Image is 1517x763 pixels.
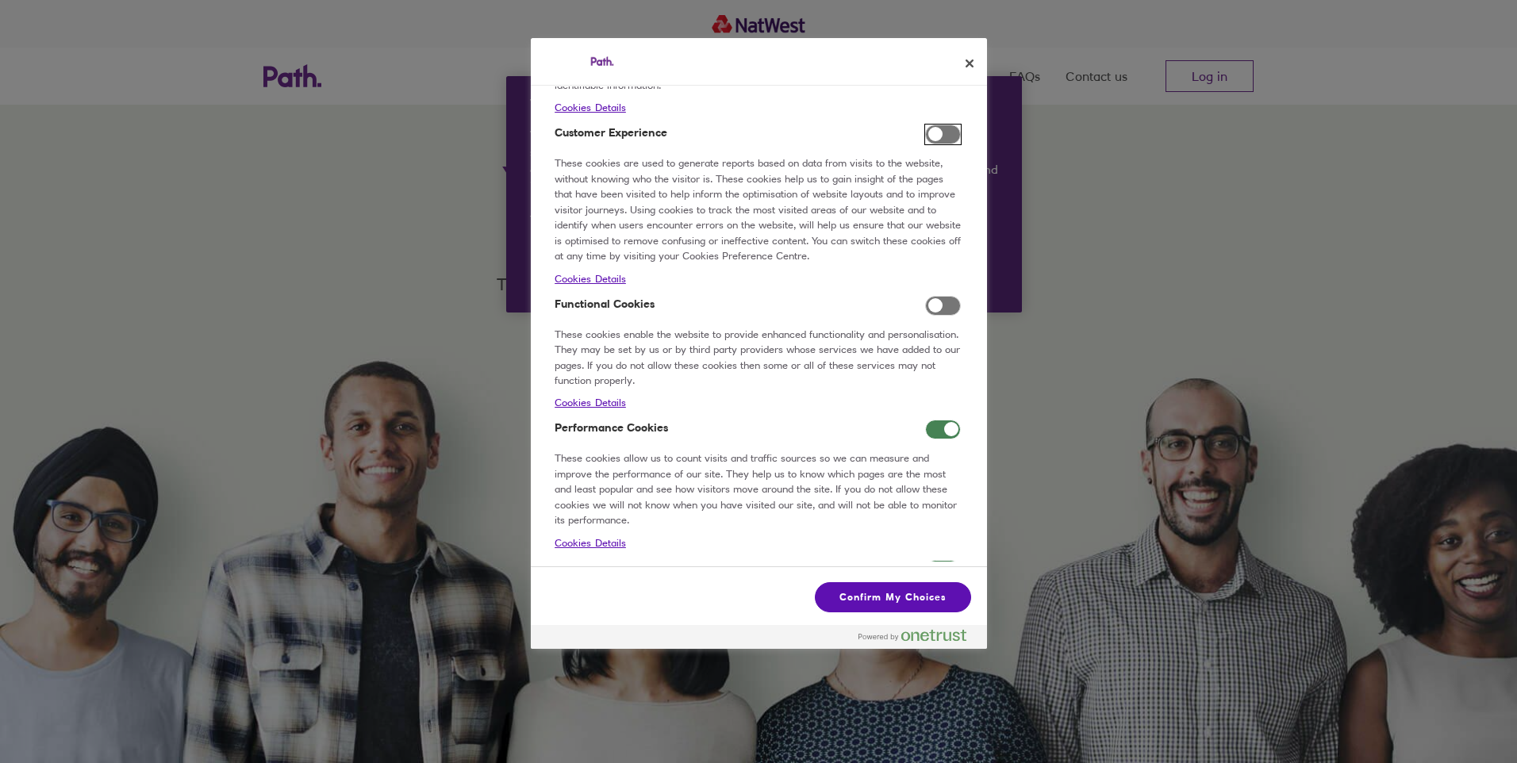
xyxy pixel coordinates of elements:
[531,38,987,649] div: Privacy Preference Center
[555,396,627,408] button: Cookie Details button opens Cookie List menu
[555,327,961,389] p: These cookies enable the website to provide enhanced functionality and personalisation. They may ...
[555,155,961,263] p: These cookies are used to generate reports based on data from visits to the website, without know...
[555,101,627,113] button: Cookie Details button opens Cookie List menu
[555,420,858,436] h4: Performance Cookies
[925,296,961,316] span: Functional Cookies
[555,272,627,285] button: Cookie Details button opens Cookie List menu
[925,125,961,144] span: Customer Experience
[555,560,858,577] h4: Targeting Cookies
[531,38,987,649] div: Preference center
[925,560,961,580] span: Targeting Cookies
[858,629,966,642] img: Powered by OneTrust Opens in a new Tab
[952,46,987,81] button: Close
[555,536,627,549] button: Cookie Details button opens Cookie List menu
[555,451,961,527] p: These cookies allow us to count visits and traffic sources so we can measure and improve the perf...
[925,420,961,439] span: Performance Cookies
[858,629,979,649] a: Powered by OneTrust Opens in a new Tab
[555,46,650,78] div: Company Logo
[555,125,858,141] h4: Customer Experience
[815,582,970,612] button: Confirm My Choices
[586,46,618,78] img: Company Logo
[555,296,858,312] h4: Functional Cookies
